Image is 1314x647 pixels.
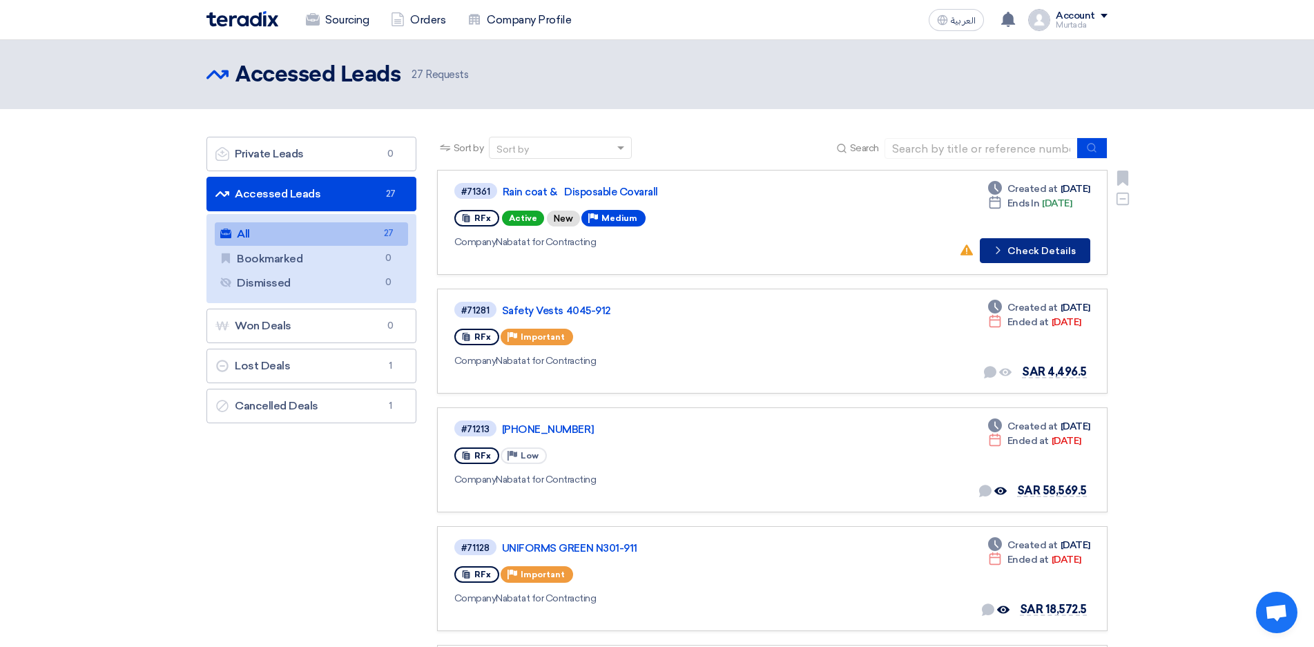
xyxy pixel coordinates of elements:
div: Sort by [496,142,529,157]
div: [DATE] [988,419,1090,434]
a: Sourcing [295,5,380,35]
span: Low [521,451,539,461]
a: Dismissed [215,271,408,295]
a: Bookmarked [215,247,408,271]
span: Created at [1007,419,1058,434]
span: Company [454,474,496,485]
button: Check Details [980,238,1090,263]
span: العربية [951,16,976,26]
span: Sort by [454,141,484,155]
span: Created at [1007,538,1058,552]
span: RFx [474,451,491,461]
span: Created at [1007,300,1058,315]
div: Account [1056,10,1095,22]
div: [DATE] [988,196,1072,211]
span: RFx [474,213,491,223]
span: 27 [380,226,397,241]
span: 1 [383,399,399,413]
span: 0 [383,147,399,161]
span: Ended at [1007,434,1049,448]
a: All [215,222,408,246]
div: [DATE] [988,315,1081,329]
button: العربية [929,9,984,31]
span: SAR 18,572.5 [1020,603,1087,616]
a: Private Leads0 [206,137,416,171]
span: SAR 4,496.5 [1022,365,1087,378]
div: #71128 [461,543,490,552]
h2: Accessed Leads [235,61,400,89]
div: Nabatat for Contracting [454,472,850,487]
div: Open chat [1256,592,1297,633]
span: 0 [380,276,397,290]
a: Orders [380,5,456,35]
a: Cancelled Deals1 [206,389,416,423]
div: New [547,211,580,226]
span: Important [521,332,565,342]
span: RFx [474,332,491,342]
img: Teradix logo [206,11,278,27]
a: Safety Vests 4045-912 [502,305,847,317]
span: Search [850,141,879,155]
a: Won Deals0 [206,309,416,343]
span: Medium [601,213,637,223]
a: Accessed Leads27 [206,177,416,211]
input: Search by title or reference number [885,138,1078,159]
span: Company [454,355,496,367]
span: 27 [383,187,399,201]
span: Company [454,236,496,248]
span: Ended at [1007,552,1049,567]
div: [DATE] [988,552,1081,567]
div: [DATE] [988,300,1090,315]
div: #71213 [461,425,490,434]
div: #71281 [461,306,490,315]
div: [DATE] [988,538,1090,552]
div: Nabatat for Contracting [454,591,850,606]
span: Ended at [1007,315,1049,329]
div: Murtada [1056,21,1108,29]
div: #71361 [461,187,490,196]
div: Nabatat for Contracting [454,354,850,368]
span: Important [521,570,565,579]
a: UNIFORMS GREEN N301-911 [502,542,847,554]
div: Nabatat for Contracting [454,235,851,249]
span: 1 [383,359,399,373]
img: profile_test.png [1028,9,1050,31]
a: Rain coat & Disposable Covarall [503,186,848,198]
span: Active [502,211,544,226]
span: Created at [1007,182,1058,196]
span: 0 [380,251,397,266]
div: [DATE] [988,182,1090,196]
span: Ends In [1007,196,1040,211]
a: [PHONE_NUMBER] [502,423,847,436]
span: 0 [383,319,399,333]
span: 27 [412,68,423,81]
span: Requests [412,67,468,83]
div: [DATE] [988,434,1081,448]
span: RFx [474,570,491,579]
span: SAR 58,569.5 [1017,484,1087,497]
a: Lost Deals1 [206,349,416,383]
span: Company [454,592,496,604]
a: Company Profile [456,5,582,35]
